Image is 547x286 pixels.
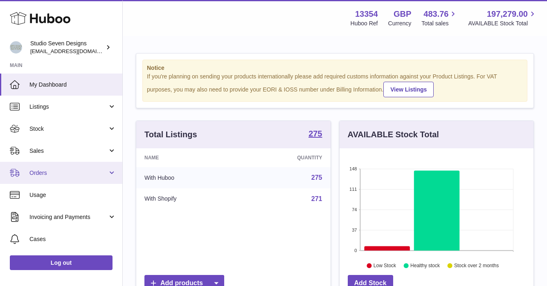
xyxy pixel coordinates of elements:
[10,255,113,270] a: Log out
[352,228,357,232] text: 37
[147,64,523,72] strong: Notice
[454,263,499,268] text: Stock over 2 months
[30,40,104,55] div: Studio Seven Designs
[423,9,448,20] span: 483.76
[349,187,357,192] text: 111
[241,148,331,167] th: Quantity
[29,191,116,199] span: Usage
[468,9,537,27] a: 197,279.00 AVAILABLE Stock Total
[29,169,108,177] span: Orders
[410,263,440,268] text: Healthy stock
[29,235,116,243] span: Cases
[144,129,197,140] h3: Total Listings
[10,41,22,54] img: contact.studiosevendesigns@gmail.com
[487,9,528,20] span: 197,279.00
[311,195,322,202] a: 271
[308,130,322,139] a: 275
[29,213,108,221] span: Invoicing and Payments
[147,73,523,97] div: If you're planning on sending your products internationally please add required customs informati...
[355,9,378,20] strong: 13354
[421,20,458,27] span: Total sales
[354,248,357,253] text: 0
[349,166,357,171] text: 148
[29,147,108,155] span: Sales
[348,129,439,140] h3: AVAILABLE Stock Total
[388,20,412,27] div: Currency
[29,103,108,111] span: Listings
[351,20,378,27] div: Huboo Ref
[373,263,396,268] text: Low Stock
[352,207,357,212] text: 74
[308,130,322,138] strong: 275
[136,167,241,188] td: With Huboo
[136,148,241,167] th: Name
[30,48,120,54] span: [EMAIL_ADDRESS][DOMAIN_NAME]
[311,174,322,181] a: 275
[468,20,537,27] span: AVAILABLE Stock Total
[383,82,434,97] a: View Listings
[136,188,241,210] td: With Shopify
[394,9,411,20] strong: GBP
[29,81,116,89] span: My Dashboard
[421,9,458,27] a: 483.76 Total sales
[29,125,108,133] span: Stock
